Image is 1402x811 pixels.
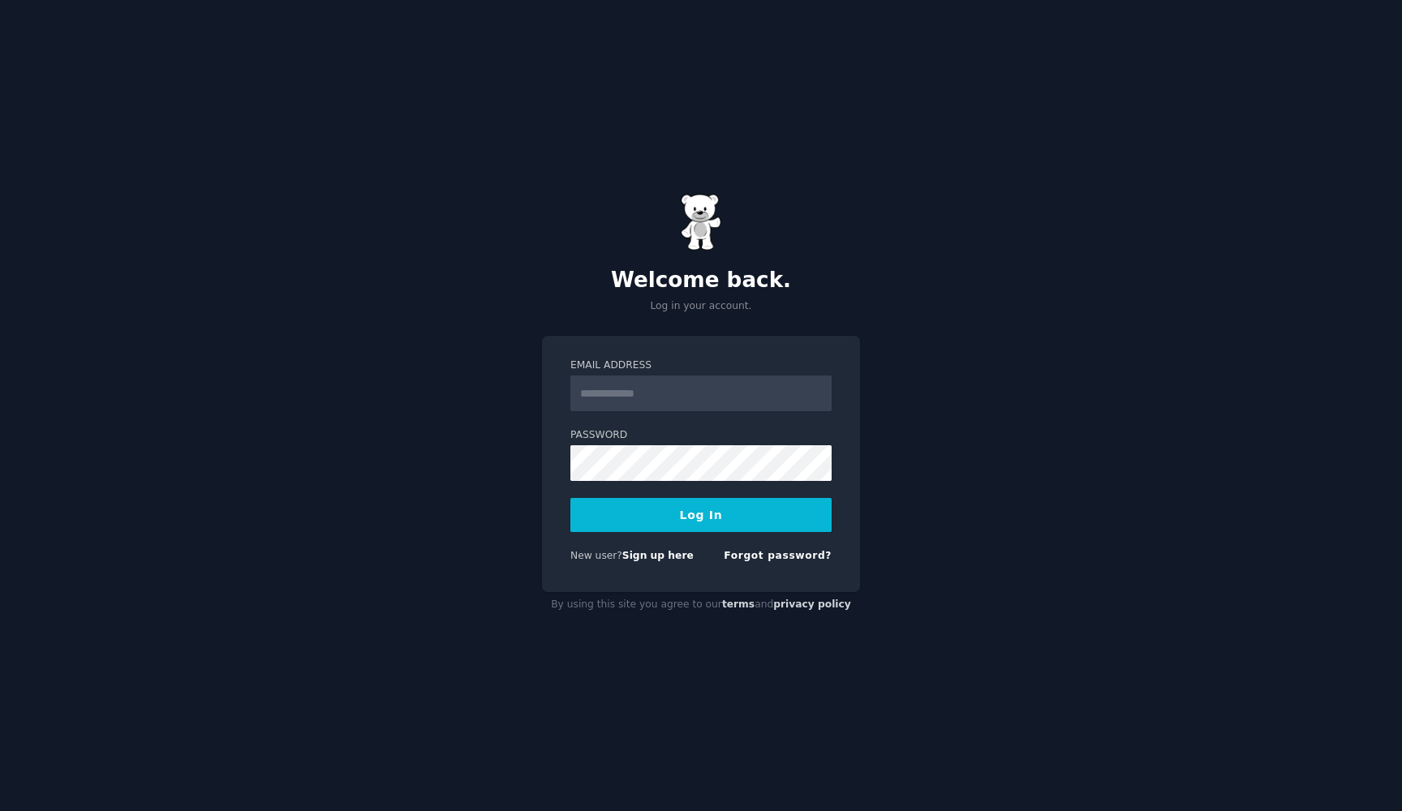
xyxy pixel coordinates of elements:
[542,299,860,314] p: Log in your account.
[570,550,622,561] span: New user?
[542,268,860,294] h2: Welcome back.
[570,428,832,443] label: Password
[722,599,755,610] a: terms
[681,194,721,251] img: Gummy Bear
[570,498,832,532] button: Log In
[773,599,851,610] a: privacy policy
[542,592,860,618] div: By using this site you agree to our and
[570,358,832,373] label: Email Address
[724,550,832,561] a: Forgot password?
[622,550,694,561] a: Sign up here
